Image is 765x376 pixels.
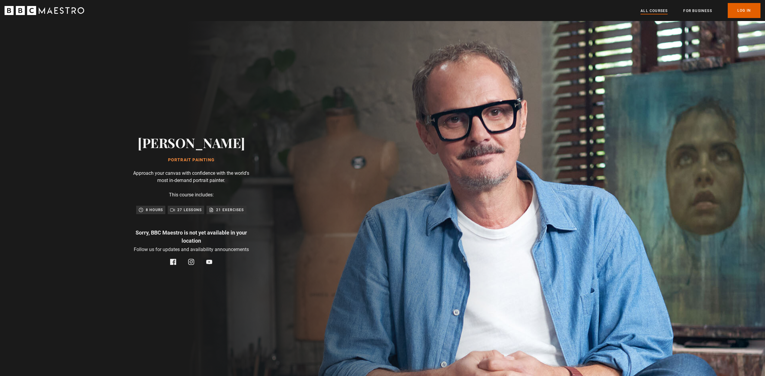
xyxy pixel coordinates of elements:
p: Approach your canvas with confidence with the world's most in-demand portrait painter. [131,170,251,184]
p: 8 hours [146,207,163,213]
p: 21 exercises [216,207,244,213]
p: Sorry, BBC Maestro is not yet available in your location [131,229,251,245]
h1: Portrait Painting [138,158,245,162]
a: Log In [728,3,760,18]
p: Follow us for updates and availability announcements [134,246,249,253]
nav: Primary [641,3,760,18]
a: All Courses [641,8,668,14]
p: This course includes: [169,191,214,199]
a: For business [683,8,712,14]
svg: BBC Maestro [5,6,84,15]
h2: [PERSON_NAME] [138,135,245,150]
p: 27 lessons [177,207,202,213]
